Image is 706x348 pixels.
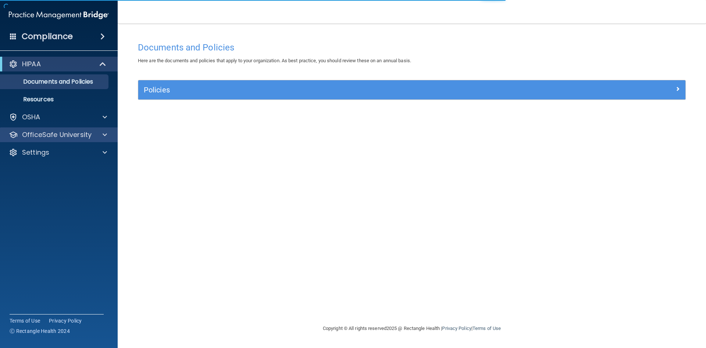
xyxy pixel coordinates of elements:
[22,31,73,42] h4: Compliance
[10,317,40,324] a: Terms of Use
[9,113,107,122] a: OSHA
[22,130,92,139] p: OfficeSafe University
[9,130,107,139] a: OfficeSafe University
[10,327,70,335] span: Ⓒ Rectangle Health 2024
[473,326,501,331] a: Terms of Use
[138,58,411,63] span: Here are the documents and policies that apply to your organization. As best practice, you should...
[9,60,107,68] a: HIPAA
[5,96,105,103] p: Resources
[138,43,686,52] h4: Documents and Policies
[22,113,40,122] p: OSHA
[22,60,41,68] p: HIPAA
[22,148,49,157] p: Settings
[144,86,543,94] h5: Policies
[9,8,109,22] img: PMB logo
[278,317,546,340] div: Copyright © All rights reserved 2025 @ Rectangle Health | |
[9,148,107,157] a: Settings
[144,84,680,96] a: Policies
[5,78,105,85] p: Documents and Policies
[442,326,471,331] a: Privacy Policy
[49,317,82,324] a: Privacy Policy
